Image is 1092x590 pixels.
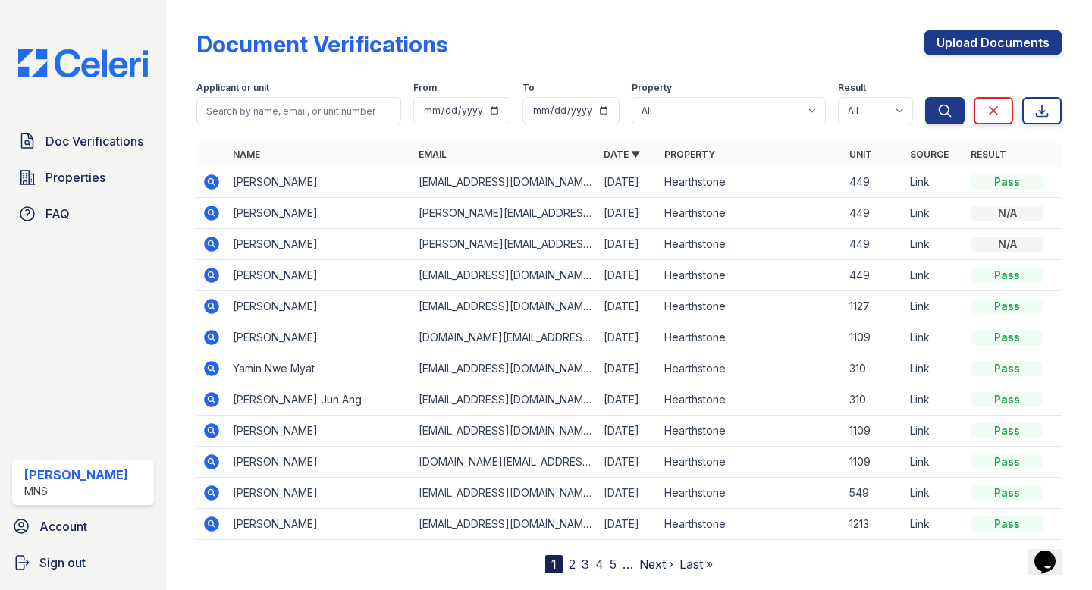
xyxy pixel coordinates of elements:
[843,478,904,509] td: 549
[623,555,633,573] span: …
[904,167,965,198] td: Link
[227,260,412,291] td: [PERSON_NAME]
[658,260,843,291] td: Hearthstone
[904,353,965,384] td: Link
[1028,529,1077,575] iframe: chat widget
[45,168,105,187] span: Properties
[971,330,1043,345] div: Pass
[413,322,598,353] td: [DOMAIN_NAME][EMAIL_ADDRESS][PERSON_NAME][DOMAIN_NAME]
[904,416,965,447] td: Link
[419,149,447,160] a: Email
[639,557,673,572] a: Next ›
[598,416,658,447] td: [DATE]
[658,416,843,447] td: Hearthstone
[12,162,154,193] a: Properties
[658,167,843,198] td: Hearthstone
[598,229,658,260] td: [DATE]
[658,384,843,416] td: Hearthstone
[849,149,872,160] a: Unit
[227,416,412,447] td: [PERSON_NAME]
[196,97,401,124] input: Search by name, email, or unit number
[413,198,598,229] td: [PERSON_NAME][EMAIL_ADDRESS][DOMAIN_NAME]
[971,454,1043,469] div: Pass
[598,260,658,291] td: [DATE]
[413,291,598,322] td: [EMAIL_ADDRESS][DOMAIN_NAME]
[904,260,965,291] td: Link
[971,361,1043,376] div: Pass
[679,557,713,572] a: Last »
[413,384,598,416] td: [EMAIL_ADDRESS][DOMAIN_NAME]
[904,291,965,322] td: Link
[604,149,640,160] a: Date ▼
[843,509,904,540] td: 1213
[413,509,598,540] td: [EMAIL_ADDRESS][DOMAIN_NAME]
[904,447,965,478] td: Link
[12,126,154,156] a: Doc Verifications
[658,291,843,322] td: Hearthstone
[598,384,658,416] td: [DATE]
[658,353,843,384] td: Hearthstone
[227,167,412,198] td: [PERSON_NAME]
[24,466,128,484] div: [PERSON_NAME]
[843,322,904,353] td: 1109
[598,353,658,384] td: [DATE]
[838,82,866,94] label: Result
[45,205,70,223] span: FAQ
[843,384,904,416] td: 310
[658,322,843,353] td: Hearthstone
[413,447,598,478] td: [DOMAIN_NAME][EMAIL_ADDRESS][PERSON_NAME][DOMAIN_NAME]
[924,30,1062,55] a: Upload Documents
[904,322,965,353] td: Link
[227,291,412,322] td: [PERSON_NAME]
[658,198,843,229] td: Hearthstone
[413,353,598,384] td: [EMAIL_ADDRESS][DOMAIN_NAME]
[233,149,260,160] a: Name
[522,82,535,94] label: To
[971,149,1006,160] a: Result
[664,149,715,160] a: Property
[658,447,843,478] td: Hearthstone
[569,557,576,572] a: 2
[843,447,904,478] td: 1109
[6,548,160,578] a: Sign out
[971,299,1043,314] div: Pass
[6,511,160,541] a: Account
[12,199,154,229] a: FAQ
[971,237,1043,252] div: N/A
[910,149,949,160] a: Source
[904,384,965,416] td: Link
[598,198,658,229] td: [DATE]
[24,484,128,499] div: MNS
[545,555,563,573] div: 1
[598,167,658,198] td: [DATE]
[658,478,843,509] td: Hearthstone
[843,416,904,447] td: 1109
[971,206,1043,221] div: N/A
[971,268,1043,283] div: Pass
[39,517,87,535] span: Account
[227,509,412,540] td: [PERSON_NAME]
[971,485,1043,501] div: Pass
[227,198,412,229] td: [PERSON_NAME]
[843,198,904,229] td: 449
[6,49,160,77] img: CE_Logo_Blue-a8612792a0a2168367f1c8372b55b34899dd931a85d93a1a3d3e32e68fde9ad4.png
[598,478,658,509] td: [DATE]
[843,167,904,198] td: 449
[39,554,86,572] span: Sign out
[413,82,437,94] label: From
[610,557,617,572] a: 5
[843,353,904,384] td: 310
[227,353,412,384] td: Yamin Nwe Myat
[196,82,269,94] label: Applicant or unit
[843,229,904,260] td: 449
[971,174,1043,190] div: Pass
[227,447,412,478] td: [PERSON_NAME]
[413,229,598,260] td: [PERSON_NAME][EMAIL_ADDRESS][DOMAIN_NAME]
[598,447,658,478] td: [DATE]
[658,229,843,260] td: Hearthstone
[904,198,965,229] td: Link
[971,423,1043,438] div: Pass
[595,557,604,572] a: 4
[632,82,672,94] label: Property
